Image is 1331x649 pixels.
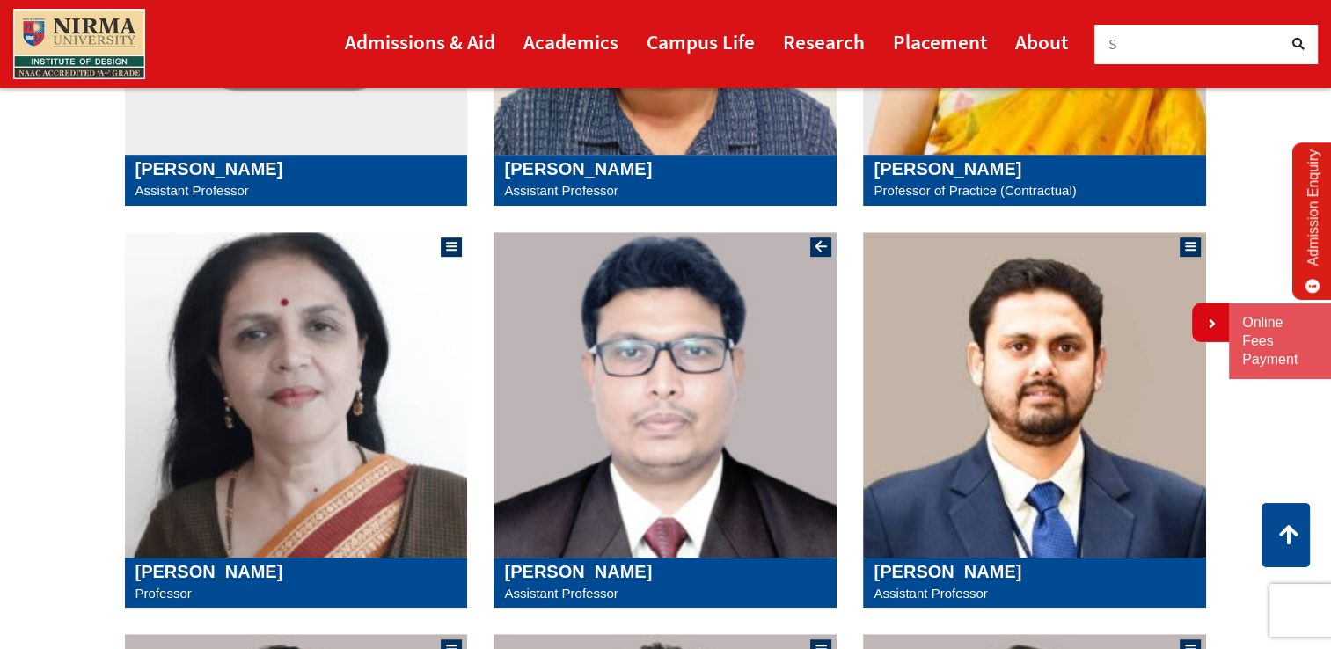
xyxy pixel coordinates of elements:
[135,179,457,202] p: Assistant Professor
[504,179,826,202] p: Assistant Professor
[494,232,837,558] img: Pradeep Sahu
[345,22,495,62] a: Admissions & Aid
[783,22,865,62] a: Research
[504,158,826,179] h5: [PERSON_NAME]
[523,22,618,62] a: Academics
[504,582,826,605] p: Assistant Professor
[504,561,826,582] h5: [PERSON_NAME]
[504,158,826,202] a: [PERSON_NAME] Assistant Professor
[1015,22,1068,62] a: About
[863,232,1206,558] img: Pradipta Biswas
[874,179,1196,202] p: Professor of Practice (Contractual)
[135,158,457,179] h5: [PERSON_NAME]
[135,561,457,582] h5: [PERSON_NAME]
[135,561,457,605] a: [PERSON_NAME] Professor
[874,582,1196,605] p: Assistant Professor
[874,561,1196,582] h5: [PERSON_NAME]
[135,158,457,202] a: [PERSON_NAME] Assistant Professor
[647,22,755,62] a: Campus Life
[874,561,1196,605] a: [PERSON_NAME] Assistant Professor
[135,582,457,605] p: Professor
[893,22,987,62] a: Placement
[874,158,1196,179] h5: [PERSON_NAME]
[125,232,468,558] img: Mona Prabhu
[504,561,826,605] a: [PERSON_NAME] Assistant Professor
[1108,34,1117,54] span: S
[1242,314,1318,368] a: Online Fees Payment
[874,158,1196,202] a: [PERSON_NAME] Professor of Practice (Contractual)
[13,9,145,79] img: main_logo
